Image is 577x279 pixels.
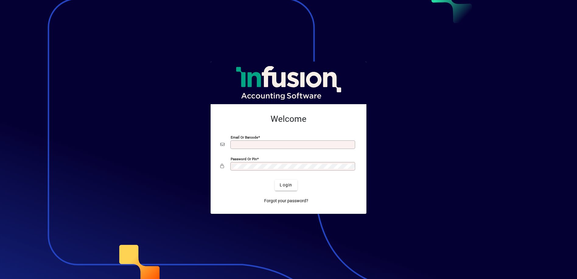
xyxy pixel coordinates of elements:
[275,180,297,191] button: Login
[262,196,311,207] a: Forgot your password?
[264,198,308,204] span: Forgot your password?
[280,182,292,188] span: Login
[231,135,258,139] mat-label: Email or Barcode
[220,114,357,124] h2: Welcome
[231,157,257,161] mat-label: Password or Pin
